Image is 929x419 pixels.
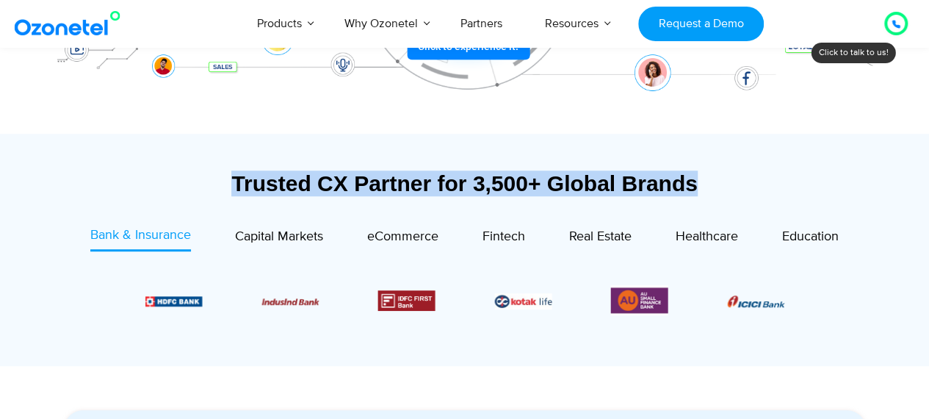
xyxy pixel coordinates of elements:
a: Capital Markets [235,226,323,251]
span: Healthcare [676,229,738,245]
span: Education [782,229,839,245]
div: 2 / 6 [145,292,203,309]
span: Capital Markets [235,229,323,245]
img: Picture10.png [261,298,319,304]
a: Education [782,226,839,251]
div: 3 / 6 [261,292,319,309]
a: Bank & Insurance [90,226,191,251]
span: eCommerce [367,229,438,245]
div: 1 / 6 [727,292,784,309]
a: eCommerce [367,226,438,251]
img: Picture13.png [611,285,668,315]
div: 6 / 6 [611,285,668,315]
img: Picture26.jpg [494,293,552,309]
a: Request a Demo [638,7,764,41]
div: Image Carousel [145,285,784,315]
a: Real Estate [569,226,632,251]
span: Real Estate [569,229,632,245]
div: 5 / 6 [494,292,552,309]
img: Picture12.png [378,290,435,311]
img: Picture9.png [145,296,203,306]
a: Healthcare [676,226,738,251]
div: 4 / 6 [378,290,435,311]
span: Fintech [482,229,525,245]
div: Trusted CX Partner for 3,500+ Global Brands [65,171,865,196]
a: Fintech [482,226,525,251]
span: Bank & Insurance [90,227,191,243]
img: Picture8.png [727,296,784,307]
